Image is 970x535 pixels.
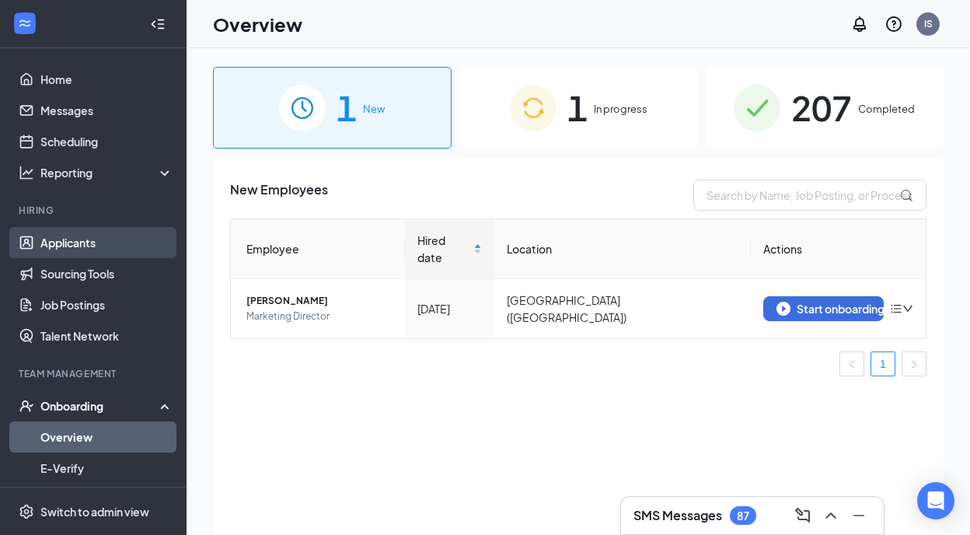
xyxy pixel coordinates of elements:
[417,300,483,317] div: [DATE]
[839,351,864,376] button: left
[40,320,173,351] a: Talent Network
[871,351,895,376] li: 1
[909,360,919,369] span: right
[40,289,173,320] a: Job Postings
[150,16,166,32] svg: Collapse
[213,11,302,37] h1: Overview
[763,296,884,321] button: Start onboarding
[337,81,357,135] span: 1
[40,126,173,157] a: Scheduling
[40,453,173,484] a: E-Verify
[839,351,864,376] li: Previous Page
[40,421,173,453] a: Overview
[17,16,33,31] svg: WorkstreamLogo
[751,219,926,279] th: Actions
[40,504,149,519] div: Switch to admin view
[776,302,871,316] div: Start onboarding
[885,15,903,33] svg: QuestionInfo
[847,360,857,369] span: left
[19,367,170,380] div: Team Management
[850,15,869,33] svg: Notifications
[40,484,173,515] a: Onboarding Documents
[246,293,393,309] span: [PERSON_NAME]
[594,101,647,117] span: In progress
[40,258,173,289] a: Sourcing Tools
[633,507,722,524] h3: SMS Messages
[858,101,915,117] span: Completed
[790,503,815,528] button: ComposeMessage
[693,180,926,211] input: Search by Name, Job Posting, or Process
[230,180,328,211] span: New Employees
[19,398,34,414] svg: UserCheck
[917,482,954,519] div: Open Intercom Messenger
[794,506,812,525] svg: ComposeMessage
[567,81,588,135] span: 1
[846,503,871,528] button: Minimize
[40,227,173,258] a: Applicants
[246,309,393,324] span: Marketing Director
[40,165,174,180] div: Reporting
[871,352,895,376] a: 1
[417,232,471,266] span: Hired date
[19,504,34,519] svg: Settings
[19,204,170,217] div: Hiring
[818,503,843,528] button: ChevronUp
[494,219,751,279] th: Location
[231,219,405,279] th: Employee
[902,351,926,376] li: Next Page
[890,302,902,315] span: bars
[737,509,749,523] div: 87
[902,351,926,376] button: right
[40,398,160,414] div: Onboarding
[494,279,751,338] td: [GEOGRAPHIC_DATA] ([GEOGRAPHIC_DATA])
[822,506,840,525] svg: ChevronUp
[791,81,852,135] span: 207
[902,303,913,314] span: down
[40,64,173,95] a: Home
[40,95,173,126] a: Messages
[363,101,385,117] span: New
[850,506,868,525] svg: Minimize
[19,165,34,180] svg: Analysis
[924,17,933,30] div: IS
